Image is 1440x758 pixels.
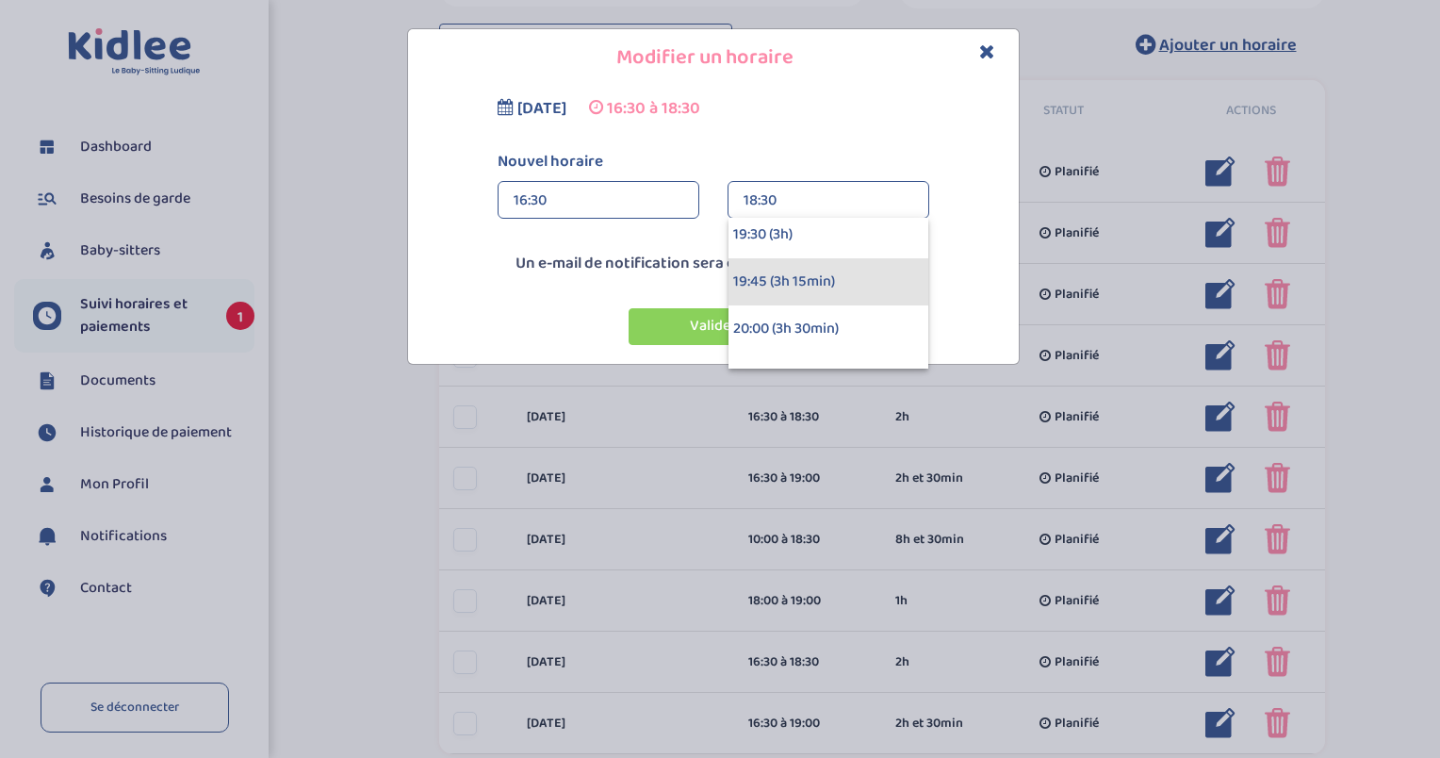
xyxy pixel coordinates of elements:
div: 16:30 [514,182,683,220]
span: [DATE] [517,95,566,122]
div: 20:00 (3h 30min) [728,305,928,353]
h4: Modifier un horaire [422,43,1005,73]
div: 19:45 (3h 15min) [728,258,928,305]
div: 19:30 (3h) [728,211,928,258]
button: Valider [629,308,798,345]
span: 16:30 à 18:30 [607,95,700,122]
div: 18:30 [744,182,913,220]
p: Un e-mail de notification sera envoyé à [413,252,1014,276]
label: Nouvel horaire [483,150,943,174]
button: Close [979,41,995,63]
div: 20:15 (3h 45min) [728,353,928,400]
